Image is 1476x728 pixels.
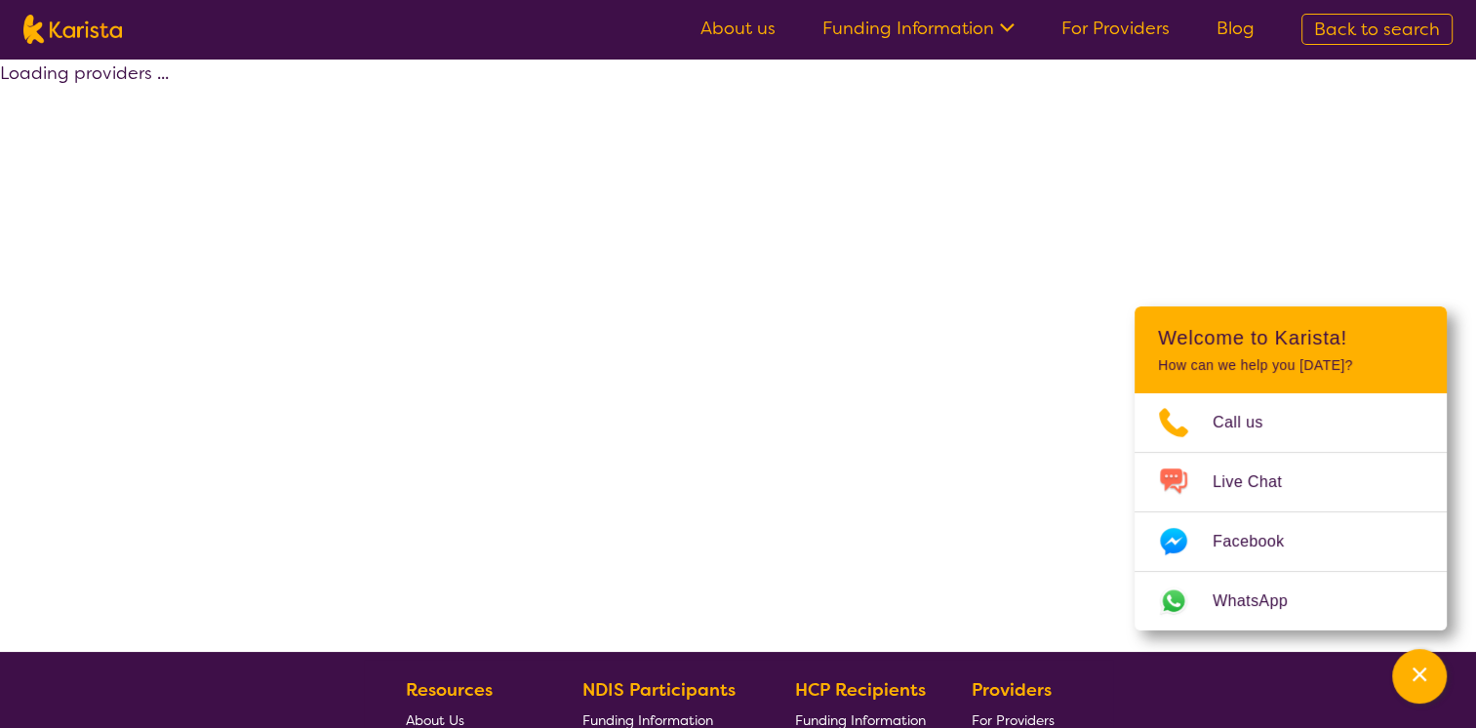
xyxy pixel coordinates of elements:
[1061,17,1170,40] a: For Providers
[23,15,122,44] img: Karista logo
[406,678,493,702] b: Resources
[1158,357,1423,374] p: How can we help you [DATE]?
[1158,326,1423,349] h2: Welcome to Karista!
[1301,14,1453,45] a: Back to search
[795,678,926,702] b: HCP Recipients
[1314,18,1440,41] span: Back to search
[1135,393,1447,630] ul: Choose channel
[1135,306,1447,630] div: Channel Menu
[822,17,1015,40] a: Funding Information
[1213,527,1307,556] span: Facebook
[1135,572,1447,630] a: Web link opens in a new tab.
[1392,649,1447,704] button: Channel Menu
[1217,17,1255,40] a: Blog
[700,17,776,40] a: About us
[972,678,1052,702] b: Providers
[1213,408,1287,437] span: Call us
[582,678,736,702] b: NDIS Participants
[1213,467,1305,497] span: Live Chat
[1213,586,1311,616] span: WhatsApp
